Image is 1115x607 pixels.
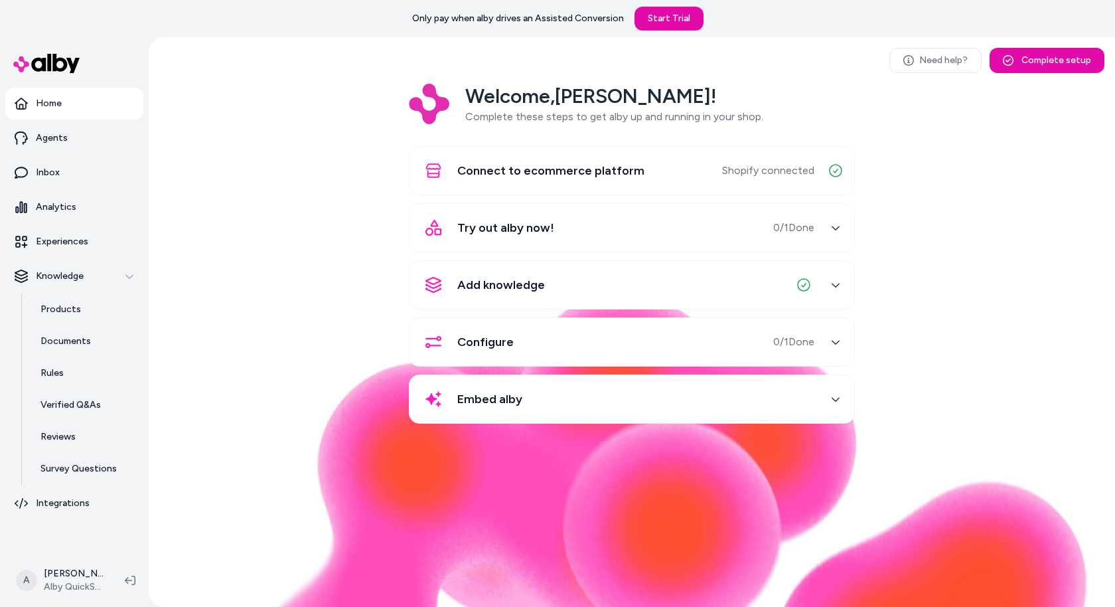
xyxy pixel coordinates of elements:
a: Start Trial [634,7,704,31]
p: Inbox [36,166,60,179]
a: Experiences [5,226,143,258]
img: Logo [409,84,449,124]
span: Connect to ecommerce platform [457,161,644,180]
button: A[PERSON_NAME]Alby QuickStart Store [8,559,114,602]
button: Knowledge [5,260,143,292]
button: Embed alby [417,383,846,415]
a: Inbox [5,157,143,189]
button: Add knowledge [417,269,846,301]
p: Documents [40,335,91,348]
a: Products [27,294,143,325]
p: Integrations [36,497,90,510]
p: Rules [40,367,64,380]
span: Alby QuickStart Store [44,580,104,594]
p: Only pay when alby drives an Assisted Conversion [412,12,624,25]
span: Embed alby [457,390,522,408]
a: Need help? [889,48,982,73]
p: Home [36,97,62,110]
button: Configure0/1Done [417,326,846,358]
a: Documents [27,325,143,357]
span: A [16,570,37,591]
a: Integrations [5,487,143,519]
span: Shopify connected [722,163,814,179]
p: Agents [36,131,68,145]
span: Complete these steps to get alby up and running in your shop. [465,110,763,123]
span: 0 / 1 Done [773,334,814,350]
h2: Welcome, [PERSON_NAME] ! [465,84,763,109]
button: Try out alby now!0/1Done [417,212,846,244]
a: Survey Questions [27,453,143,485]
p: Products [40,303,81,316]
a: Rules [27,357,143,389]
a: Agents [5,122,143,154]
a: Verified Q&As [27,389,143,421]
p: Experiences [36,235,88,248]
a: Analytics [5,191,143,223]
p: Reviews [40,430,76,444]
button: Connect to ecommerce platformShopify connected [417,155,846,187]
span: Configure [457,333,514,351]
span: 0 / 1 Done [773,220,814,236]
p: Knowledge [36,270,84,283]
a: Reviews [27,421,143,453]
img: alby Logo [13,54,80,73]
span: Try out alby now! [457,218,554,237]
p: Verified Q&As [40,398,101,412]
img: alby Bubble [175,290,1088,607]
p: [PERSON_NAME] [44,567,104,580]
a: Home [5,88,143,120]
span: Add knowledge [457,276,545,294]
p: Analytics [36,201,76,214]
p: Survey Questions [40,462,117,476]
button: Complete setup [990,48,1104,73]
